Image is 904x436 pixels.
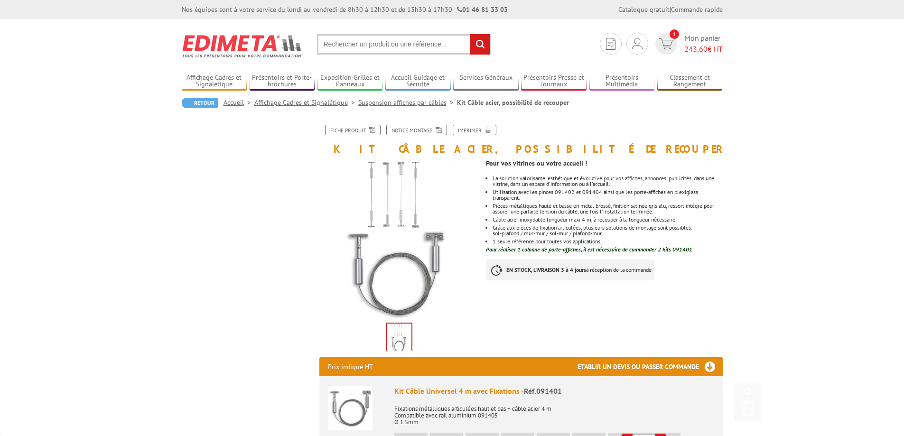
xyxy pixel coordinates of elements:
[671,5,723,14] a: Commande rapide
[182,5,508,14] div: Nos équipes sont à votre service du lundi au vendredi de 8h30 à 12h30 et de 13h30 à 17h30
[486,246,692,253] font: Pour réaliser 1 colonne de porte-affiches, il est nécessaire de commander 2 kits 091401
[224,98,254,107] a: Accueil
[182,98,218,108] a: Retour
[589,74,655,89] a: Présentoirs Multimédia
[182,74,247,89] a: Affichage Cadres et Signalétique
[470,34,490,55] input: rechercher
[182,28,303,64] img: Edimeta
[493,176,722,187] p: La solution valorisante, esthétique et évolutive pour vos affiches, annonces, publicités, dans un...
[493,189,722,201] p: Utilisation avec les pinces 091402 et 091404 ainsi que les porte-affiches en plexiglass transparent.
[325,125,381,135] a: Fiche produit
[453,74,519,89] a: Services Généraux
[684,33,723,55] span: Mon panier
[684,44,708,54] span: 243,60
[394,399,714,426] p: Fixations métalliques articulées haut et bas + câble acier 4 m Compatible avec rail aluminium 091...
[254,98,358,107] a: Affichage Cadres et Signalétique
[386,125,447,135] a: Notice Montage
[632,38,643,49] img: devis rapide
[486,260,654,280] p: à réception de la commande
[319,159,479,319] img: suspendus_par_cables_091401.jpg
[317,74,383,89] a: Exposition Grilles et Panneaux
[524,386,562,396] span: Réf.091401
[684,44,723,55] span: € HT
[670,29,679,39] span: 1
[606,38,615,50] img: devis rapide
[358,98,457,107] a: Suspension affiches par câbles
[618,5,723,14] div: |
[578,357,723,376] h3: Etablir un devis ou passer commande
[387,324,411,353] img: suspendus_par_cables_091401.jpg
[653,33,723,55] a: devis rapide 1 Mon panier 243,60€ HT
[493,203,722,214] p: Pièces métalliques haute et basse en métal brossé, finition satinée gris alu, ressort intégré pou...
[486,159,587,167] strong: Pour vos vitrines ou votre accueil !
[385,74,451,89] a: Accueil Guidage et Sécurité
[394,386,714,397] div: Kit Câble Universel 4 m avec Fixations -
[328,357,373,376] p: Prix indiqué HT
[506,266,586,273] strong: EN STOCK, LIVRAISON 3 à 4 jours
[493,225,722,236] p: Grâce aux pièces de fixation articulées, plusieurs solutions de montage sont possibles: sol-plafo...
[659,38,673,49] img: devis rapide
[493,217,722,223] li: Câble acier inoxydable longueur maxi 4 m, à recouper à la longueur nécessaire.
[657,74,723,89] a: Classement et Rangement
[453,125,496,135] a: Imprimer
[493,239,722,244] li: 1 seule référence pour toutes vos applications.
[317,34,491,55] input: Rechercher un produit ou une référence...
[521,74,587,89] a: Présentoirs Presse et Journaux
[250,74,315,89] a: Présentoirs et Porte-brochures
[457,98,569,107] li: Kit Câble acier, possibilité de recouper
[328,386,373,430] img: Kit Câble Universel 4 m avec Fixations
[734,383,761,422] a: Haut de la page
[618,5,670,14] a: Catalogue gratuit
[457,5,508,14] strong: 01 46 81 33 03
